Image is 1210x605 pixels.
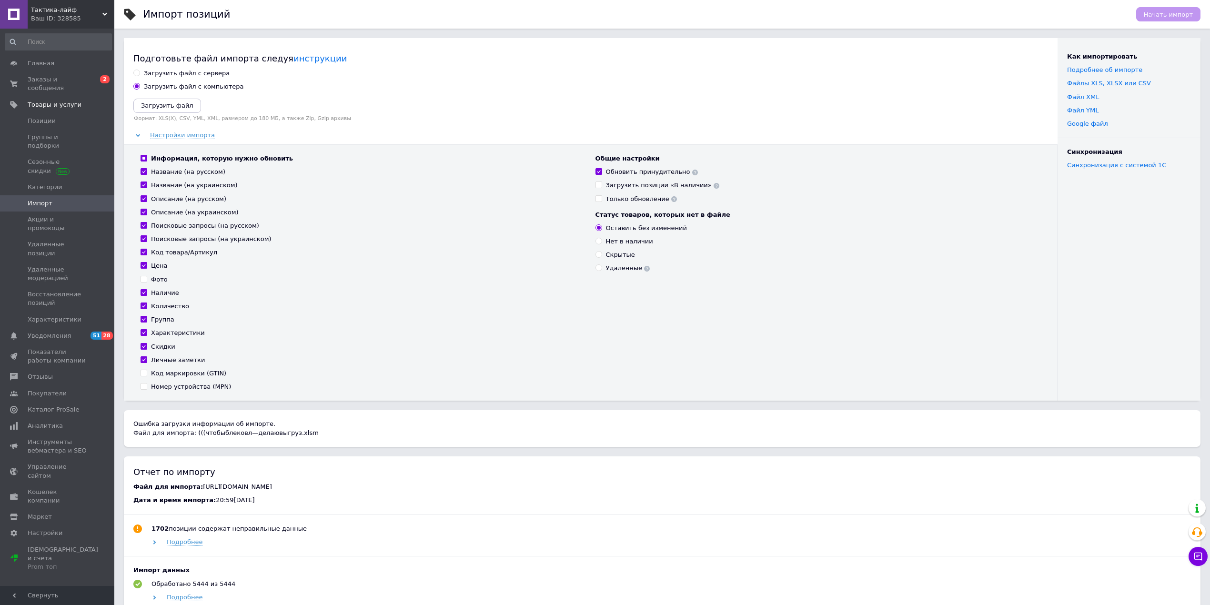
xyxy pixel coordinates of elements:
[28,199,52,208] span: Импорт
[124,410,1200,446] div: Ошибка загрузки информации об импорте. Файл для импорта: (((чтобыблековл—делаювыгруз.xlsm
[133,115,1048,121] label: Формат: XLS(X), CSV, YML, XML, размером до 180 МБ, а также Zip, Gzip архивы
[133,99,201,113] button: Загрузить файл
[28,463,88,480] span: Управление сайтом
[216,496,254,504] span: 20:59[DATE]
[1067,93,1099,101] a: Файл XML
[1067,161,1166,169] a: Синхронизация с системой 1С
[151,154,293,163] div: Информация, которую нужно обновить
[151,208,239,217] div: Описание (на украинском)
[5,33,112,50] input: Поиск
[203,483,272,490] span: [URL][DOMAIN_NAME]
[151,195,226,203] div: Описание (на русском)
[151,580,235,588] div: Обработано 5444 из 5444
[606,251,635,259] div: Скрытые
[1189,547,1208,566] button: Чат с покупателем
[133,483,203,490] span: Файл для импорта:
[133,52,1048,64] div: Подготовьте файл импорта следуя
[28,315,81,324] span: Характеристики
[133,466,1191,478] div: Отчет по импорту
[1067,148,1191,156] div: Синхронизация
[28,290,88,307] span: Восстановление позиций
[143,9,230,20] h1: Импорт позиций
[1067,66,1142,73] a: Подробнее об импорте
[28,332,71,340] span: Уведомления
[151,222,259,230] div: Поисковые запросы (на русском)
[28,348,88,365] span: Показатели работы компании
[595,154,1041,163] div: Общие настройки
[606,195,677,203] div: Только обновление
[606,237,653,246] div: Нет в наличии
[133,566,1191,575] div: Импорт данных
[28,373,53,381] span: Отзывы
[151,235,272,243] div: Поисковые запросы (на украинском)
[150,131,215,139] span: Настройки импорта
[28,389,67,398] span: Покупатели
[1067,107,1099,114] a: Файл YML
[167,538,202,546] span: Подробнее
[144,69,230,78] div: Загрузить файл с сервера
[31,14,114,23] div: Ваш ID: 328585
[1067,120,1108,127] a: Google файл
[144,82,244,91] div: Загрузить файл с компьютера
[91,332,101,340] span: 51
[151,181,238,190] div: Название (на украинском)
[151,383,231,391] div: Номер устройства (MPN)
[606,264,650,272] div: Удаленные
[28,75,88,92] span: Заказы и сообщения
[151,343,175,351] div: Скидки
[1067,52,1191,61] div: Как импортировать
[133,496,216,504] span: Дата и время импорта:
[28,101,81,109] span: Товары и услуги
[28,183,62,192] span: Категории
[141,102,193,109] i: Загрузить файл
[606,181,719,190] div: Загрузить позиции «В наличии»
[151,356,205,364] div: Личные заметки
[606,224,687,232] div: Оставить без изменений
[28,240,88,257] span: Удаленные позиции
[28,422,63,430] span: Аналитика
[28,545,98,572] span: [DEMOGRAPHIC_DATA] и счета
[28,405,79,414] span: Каталог ProSale
[151,525,169,532] b: 1702
[151,248,217,257] div: Код товара/Артикул
[28,158,88,175] span: Сезонные скидки
[151,168,225,176] div: Название (на русском)
[100,75,110,83] span: 2
[151,329,205,337] div: Характеристики
[28,265,88,282] span: Удаленные модерацией
[28,59,54,68] span: Главная
[1067,80,1151,87] a: Файлы ХLS, XLSX или CSV
[28,215,88,232] span: Акции и промокоды
[28,563,98,571] div: Prom топ
[151,302,189,311] div: Количество
[28,117,56,125] span: Позиции
[151,369,226,378] div: Код маркировки (GTIN)
[606,168,698,176] div: Обновить принудительно
[151,275,168,284] div: Фото
[28,488,88,505] span: Кошелек компании
[101,332,112,340] span: 28
[167,594,202,601] span: Подробнее
[293,53,347,63] a: инструкции
[28,529,62,537] span: Настройки
[31,6,102,14] span: Тактика-лайф
[151,315,174,324] div: Группа
[28,438,88,455] span: Инструменты вебмастера и SEO
[151,524,307,533] div: позиции содержат неправильные данные
[28,133,88,150] span: Группы и подборки
[151,289,179,297] div: Наличие
[28,513,52,521] span: Маркет
[151,262,168,270] div: Цена
[595,211,1041,219] div: Статус товаров, которых нет в файле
